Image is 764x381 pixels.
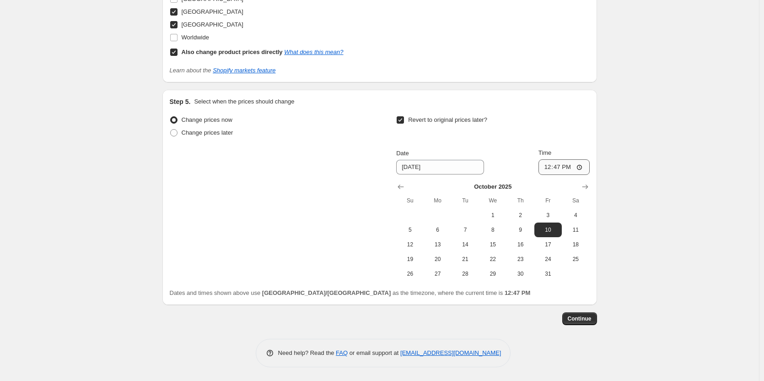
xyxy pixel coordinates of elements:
span: Revert to original prices later? [408,116,487,123]
span: Dates and times shown above use as the timezone, where the current time is [170,289,531,296]
span: Th [510,197,530,204]
button: Monday October 27 2025 [424,267,452,281]
a: FAQ [336,349,348,356]
span: Su [400,197,420,204]
i: Learn about the [170,67,276,74]
span: 9 [510,226,530,234]
span: 18 [565,241,586,248]
span: 7 [455,226,475,234]
button: Sunday October 5 2025 [396,223,424,237]
button: Sunday October 19 2025 [396,252,424,267]
span: Change prices now [182,116,232,123]
span: 16 [510,241,530,248]
button: Wednesday October 1 2025 [479,208,506,223]
span: 3 [538,212,558,219]
th: Sunday [396,193,424,208]
span: 10 [538,226,558,234]
th: Thursday [506,193,534,208]
b: 12:47 PM [505,289,530,296]
button: Wednesday October 15 2025 [479,237,506,252]
th: Friday [534,193,562,208]
button: Friday October 24 2025 [534,252,562,267]
button: Show next month, November 2025 [579,180,592,193]
input: 9/30/2025 [396,160,484,174]
span: 20 [428,256,448,263]
span: 8 [483,226,503,234]
th: Wednesday [479,193,506,208]
h2: Step 5. [170,97,191,106]
button: Thursday October 30 2025 [506,267,534,281]
span: or email support at [348,349,400,356]
span: 5 [400,226,420,234]
button: Tuesday October 21 2025 [452,252,479,267]
button: Monday October 6 2025 [424,223,452,237]
span: 27 [428,270,448,278]
span: 15 [483,241,503,248]
span: Mo [428,197,448,204]
button: Saturday October 4 2025 [562,208,589,223]
span: 1 [483,212,503,219]
span: 28 [455,270,475,278]
button: Monday October 13 2025 [424,237,452,252]
button: Wednesday October 22 2025 [479,252,506,267]
span: Fr [538,197,558,204]
span: Tu [455,197,475,204]
button: Friday October 3 2025 [534,208,562,223]
span: 24 [538,256,558,263]
span: [GEOGRAPHIC_DATA] [182,21,243,28]
span: 11 [565,226,586,234]
a: Shopify markets feature [213,67,275,74]
span: 19 [400,256,420,263]
button: Friday October 10 2025 [534,223,562,237]
span: 2 [510,212,530,219]
button: Friday October 31 2025 [534,267,562,281]
button: Tuesday October 14 2025 [452,237,479,252]
button: Friday October 17 2025 [534,237,562,252]
button: Show previous month, September 2025 [394,180,407,193]
span: [GEOGRAPHIC_DATA] [182,8,243,15]
span: We [483,197,503,204]
input: 12:00 [538,159,590,175]
button: Tuesday October 28 2025 [452,267,479,281]
button: Sunday October 26 2025 [396,267,424,281]
span: 17 [538,241,558,248]
th: Saturday [562,193,589,208]
span: Sa [565,197,586,204]
span: 6 [428,226,448,234]
a: What does this mean? [284,49,343,55]
span: 21 [455,256,475,263]
button: Sunday October 12 2025 [396,237,424,252]
span: Time [538,149,551,156]
button: Wednesday October 8 2025 [479,223,506,237]
button: Thursday October 23 2025 [506,252,534,267]
th: Tuesday [452,193,479,208]
span: 13 [428,241,448,248]
button: Thursday October 2 2025 [506,208,534,223]
b: Also change product prices directly [182,49,283,55]
a: [EMAIL_ADDRESS][DOMAIN_NAME] [400,349,501,356]
span: Continue [568,315,592,322]
span: 26 [400,270,420,278]
span: 29 [483,270,503,278]
span: 23 [510,256,530,263]
span: 12 [400,241,420,248]
span: 31 [538,270,558,278]
span: Change prices later [182,129,233,136]
button: Tuesday October 7 2025 [452,223,479,237]
span: 25 [565,256,586,263]
button: Thursday October 16 2025 [506,237,534,252]
span: 14 [455,241,475,248]
button: Wednesday October 29 2025 [479,267,506,281]
button: Thursday October 9 2025 [506,223,534,237]
button: Saturday October 11 2025 [562,223,589,237]
span: Need help? Read the [278,349,336,356]
button: Saturday October 18 2025 [562,237,589,252]
button: Saturday October 25 2025 [562,252,589,267]
b: [GEOGRAPHIC_DATA]/[GEOGRAPHIC_DATA] [262,289,391,296]
th: Monday [424,193,452,208]
span: Worldwide [182,34,209,41]
button: Monday October 20 2025 [424,252,452,267]
span: 30 [510,270,530,278]
span: 4 [565,212,586,219]
span: Date [396,150,409,157]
